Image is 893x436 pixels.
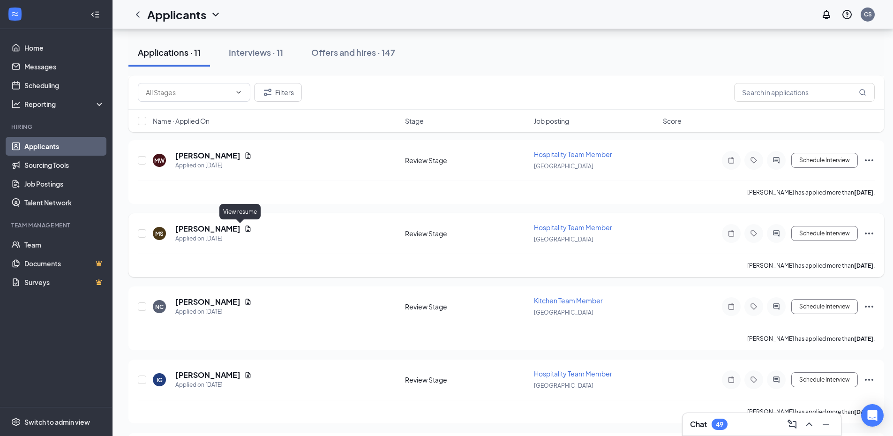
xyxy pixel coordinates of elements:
[716,421,723,428] div: 49
[821,9,832,20] svg: Notifications
[24,273,105,292] a: SurveysCrown
[791,153,858,168] button: Schedule Interview
[24,38,105,57] a: Home
[663,116,682,126] span: Score
[854,189,873,196] b: [DATE]
[841,9,853,20] svg: QuestionInfo
[219,204,261,219] div: View resume
[405,302,528,311] div: Review Stage
[864,10,872,18] div: CS
[10,9,20,19] svg: WorkstreamLogo
[24,254,105,273] a: DocumentsCrown
[24,174,105,193] a: Job Postings
[748,230,759,237] svg: Tag
[229,46,283,58] div: Interviews · 11
[771,157,782,164] svg: ActiveChat
[748,376,759,383] svg: Tag
[534,296,603,305] span: Kitchen Team Member
[791,226,858,241] button: Schedule Interview
[791,299,858,314] button: Schedule Interview
[244,371,252,379] svg: Document
[244,298,252,306] svg: Document
[153,116,210,126] span: Name · Applied On
[726,157,737,164] svg: Note
[802,417,817,432] button: ChevronUp
[863,301,875,312] svg: Ellipses
[244,225,252,233] svg: Document
[747,188,875,196] p: [PERSON_NAME] has applied more than .
[726,303,737,310] svg: Note
[175,234,252,243] div: Applied on [DATE]
[771,303,782,310] svg: ActiveChat
[803,419,815,430] svg: ChevronUp
[748,157,759,164] svg: Tag
[534,236,593,243] span: [GEOGRAPHIC_DATA]
[11,123,103,131] div: Hiring
[11,221,103,229] div: Team Management
[747,408,875,416] p: [PERSON_NAME] has applied more than .
[254,83,302,102] button: Filter Filters
[405,116,424,126] span: Stage
[771,376,782,383] svg: ActiveChat
[859,89,866,96] svg: MagnifyingGlass
[24,57,105,76] a: Messages
[534,163,593,170] span: [GEOGRAPHIC_DATA]
[24,417,90,427] div: Switch to admin view
[791,372,858,387] button: Schedule Interview
[690,419,707,429] h3: Chat
[534,150,612,158] span: Hospitality Team Member
[818,417,833,432] button: Minimize
[405,229,528,238] div: Review Stage
[175,370,240,380] h5: [PERSON_NAME]
[854,408,873,415] b: [DATE]
[405,375,528,384] div: Review Stage
[863,155,875,166] svg: Ellipses
[175,161,252,170] div: Applied on [DATE]
[861,404,884,427] div: Open Intercom Messenger
[11,417,21,427] svg: Settings
[726,230,737,237] svg: Note
[863,374,875,385] svg: Ellipses
[262,87,273,98] svg: Filter
[405,156,528,165] div: Review Stage
[854,335,873,342] b: [DATE]
[146,87,231,98] input: All Stages
[154,157,165,165] div: MW
[748,303,759,310] svg: Tag
[785,417,800,432] button: ComposeMessage
[210,9,221,20] svg: ChevronDown
[747,335,875,343] p: [PERSON_NAME] has applied more than .
[854,262,873,269] b: [DATE]
[771,230,782,237] svg: ActiveChat
[175,224,240,234] h5: [PERSON_NAME]
[175,380,252,390] div: Applied on [DATE]
[24,76,105,95] a: Scheduling
[726,376,737,383] svg: Note
[175,307,252,316] div: Applied on [DATE]
[90,10,100,19] svg: Collapse
[132,9,143,20] svg: ChevronLeft
[175,297,240,307] h5: [PERSON_NAME]
[820,419,832,430] svg: Minimize
[155,230,164,238] div: MS
[747,262,875,270] p: [PERSON_NAME] has applied more than .
[24,137,105,156] a: Applicants
[24,193,105,212] a: Talent Network
[138,46,201,58] div: Applications · 11
[787,419,798,430] svg: ComposeMessage
[235,89,242,96] svg: ChevronDown
[534,369,612,378] span: Hospitality Team Member
[24,99,105,109] div: Reporting
[175,150,240,161] h5: [PERSON_NAME]
[24,156,105,174] a: Sourcing Tools
[155,303,164,311] div: NC
[147,7,206,23] h1: Applicants
[534,309,593,316] span: [GEOGRAPHIC_DATA]
[534,116,569,126] span: Job posting
[157,376,163,384] div: IG
[244,152,252,159] svg: Document
[534,382,593,389] span: [GEOGRAPHIC_DATA]
[11,99,21,109] svg: Analysis
[311,46,395,58] div: Offers and hires · 147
